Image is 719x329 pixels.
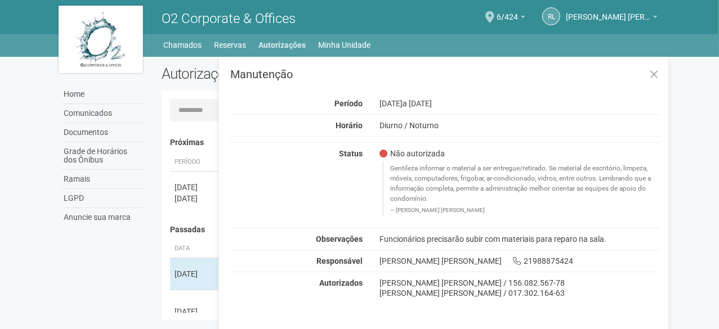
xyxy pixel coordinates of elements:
a: Ramais [61,170,145,189]
a: Grade de Horários dos Ônibus [61,142,145,170]
strong: Responsável [316,256,363,265]
a: Autorizações [259,37,306,53]
img: logo.jpg [59,6,143,73]
div: [PERSON_NAME] [PERSON_NAME] / 017.302.164-63 [379,288,660,298]
a: LGPD [61,189,145,208]
strong: Período [334,99,363,108]
a: Reservas [215,37,247,53]
span: Não autorizada [379,148,445,159]
a: Documentos [61,123,145,142]
footer: [PERSON_NAME] [PERSON_NAME] [390,206,654,214]
th: Período [170,153,221,172]
span: Robson Luiz Ferraro Motta [566,2,650,21]
span: a [DATE] [403,99,432,108]
div: [DATE] [175,306,216,317]
div: [DATE] [175,193,216,204]
a: 6/424 [497,14,525,23]
a: Minha Unidade [319,37,371,53]
a: Comunicados [61,104,145,123]
blockquote: Gentileza informar o material a ser entregue/retirado. Se material de escritório, limpeza, móveis... [382,161,660,216]
span: 6/424 [497,2,518,21]
h4: Próximas [170,138,653,147]
h3: Manutenção [230,69,660,80]
a: [PERSON_NAME] [PERSON_NAME] [566,14,658,23]
th: Data [170,240,221,258]
a: Home [61,85,145,104]
a: Anuncie sua marca [61,208,145,227]
div: Diurno / Noturno [371,120,669,130]
div: Funcionários precisarão subir com materiais para reparo na sala. [371,234,669,244]
a: RL [542,7,560,25]
div: [DATE] [371,98,669,109]
a: Chamados [164,37,202,53]
h4: Passadas [170,226,653,234]
span: O2 Corporate & Offices [162,11,296,26]
strong: Status [339,149,363,158]
div: [PERSON_NAME] [PERSON_NAME] 21988875424 [371,256,669,266]
strong: Observações [316,235,363,244]
div: [DATE] [175,268,216,280]
strong: Autorizados [319,278,363,287]
div: [DATE] [175,182,216,193]
h2: Autorizações [162,65,403,82]
div: [PERSON_NAME] [PERSON_NAME] / 156.082.567-78 [379,278,660,288]
strong: Horário [336,121,363,130]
